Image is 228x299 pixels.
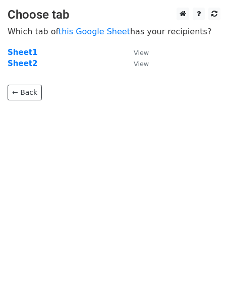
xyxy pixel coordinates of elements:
p: Which tab of has your recipients? [8,26,220,37]
a: View [124,48,149,57]
small: View [134,49,149,56]
small: View [134,60,149,68]
a: ← Back [8,85,42,100]
h3: Choose tab [8,8,220,22]
a: View [124,59,149,68]
a: Sheet1 [8,48,37,57]
a: this Google Sheet [59,27,130,36]
a: Sheet2 [8,59,37,68]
